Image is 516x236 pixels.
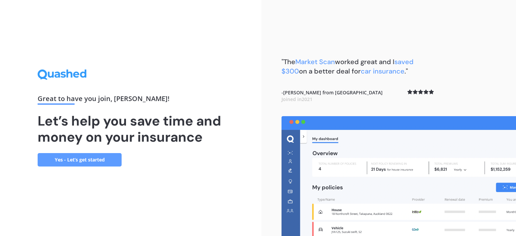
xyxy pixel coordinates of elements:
span: car insurance [361,67,404,76]
span: saved $300 [282,57,414,76]
span: Market Scan [295,57,335,66]
img: dashboard.webp [282,116,516,236]
a: Yes - Let’s get started [38,153,122,167]
h1: Let’s help you save time and money on your insurance [38,113,224,145]
b: "The worked great and I on a better deal for ." [282,57,414,76]
b: - [PERSON_NAME] from [GEOGRAPHIC_DATA] [282,89,383,102]
div: Great to have you join , [PERSON_NAME] ! [38,95,224,105]
span: Joined in 2021 [282,96,312,102]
